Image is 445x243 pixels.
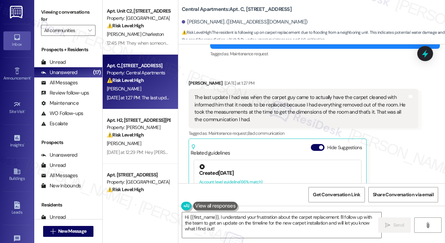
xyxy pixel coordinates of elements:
i:  [50,229,55,234]
div: Residents [34,201,102,209]
b: Central Apartments: Apt. C, [STREET_ADDRESS] [182,6,292,13]
img: ResiDesk Logo [10,6,24,18]
div: Apt. C, [STREET_ADDRESS] [107,62,170,69]
span: • [24,142,25,146]
span: New Message [58,228,86,235]
strong: ⚠️ Risk Level: High [182,30,211,35]
span: Bad communication [247,130,284,136]
div: [DATE] at 1:27 PM [223,80,255,87]
span: Get Conversation Link [313,191,360,198]
button: Share Conversation via email [368,187,438,202]
span: : The resident is following up on carpet replacement due to flooding from a neighboring unit. Thi... [182,29,445,44]
div: Unanswered [41,69,77,76]
a: Inbox [3,31,31,50]
div: Maintenance [41,100,79,107]
label: Viewing conversations for [41,7,96,25]
div: Prospects + Residents [34,46,102,53]
span: [PERSON_NAME] [107,86,141,92]
a: Buildings [3,166,31,184]
div: Account level guideline ( 66 % match) [199,178,356,186]
span: • [25,108,26,113]
label: Hide Suggestions [327,144,362,151]
a: Leads [3,199,31,218]
div: Unread [41,214,66,221]
div: Escalate [41,120,68,127]
strong: ⚠️ Risk Level: High [107,23,144,29]
i:  [385,223,390,228]
span: Send [393,221,404,229]
span: • [30,75,31,80]
div: Unread [41,59,66,66]
span: [PERSON_NAME] [107,140,141,146]
div: Tagged as: [210,49,440,59]
div: Property: [GEOGRAPHIC_DATA] [107,178,170,186]
div: [PERSON_NAME] [189,80,418,89]
div: [PERSON_NAME]. ([EMAIL_ADDRESS][DOMAIN_NAME]) [182,18,308,26]
button: Send [378,217,411,233]
span: Share Conversation via email [373,191,434,198]
div: All Messages [41,79,78,86]
div: Apt. H2, [STREET_ADDRESS][PERSON_NAME] [107,117,170,124]
div: Unread [41,162,66,169]
div: [DATE] at 12:29 PM: Hey [PERSON_NAME]! I fell behind on rent and need resources or to work out a ... [107,149,433,155]
textarea: Hi {{first_name}}, I understand your frustration about the carpet replacement. I'll follow up wit... [182,212,381,238]
span: Maintenance request [230,51,268,57]
div: Property: [PERSON_NAME] [107,124,170,131]
div: New Inbounds [41,182,81,189]
input: All communities [44,25,85,36]
div: Property: Central Apartments [107,69,170,76]
div: Property: [GEOGRAPHIC_DATA] [107,15,170,22]
div: 12:45 PM: They when someone is in the apartment so I can show them what the problem is [107,40,287,46]
a: Site Visit • [3,99,31,117]
div: Related guidelines [191,144,230,157]
i:  [88,28,92,33]
span: Maintenance request , [208,130,247,136]
div: Tagged as: [189,128,418,138]
button: Get Conversation Link [308,187,365,202]
div: WO Follow-ups [41,110,83,117]
div: Apt. Unit C2, [STREET_ADDRESS][PERSON_NAME] [107,8,170,15]
div: Prospects [34,139,102,146]
div: Unanswered [41,152,77,159]
strong: ⚠️ Risk Level: High [107,186,144,192]
a: Insights • [3,132,31,151]
div: (17) [91,67,102,78]
button: New Message [43,226,94,237]
div: All Messages [41,172,78,179]
div: The last update I had was when the carpet guy came to actually have the carpet cleaned with infor... [194,94,407,123]
span: [PERSON_NAME] Charleston [107,31,164,37]
div: Created [DATE] [199,170,356,177]
div: Apt. [STREET_ADDRESS] [107,171,170,178]
div: Review follow-ups [41,89,89,97]
strong: ⚠️ Risk Level: High [107,132,144,138]
i:  [425,223,430,228]
strong: ⚠️ Risk Level: High [107,77,144,83]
